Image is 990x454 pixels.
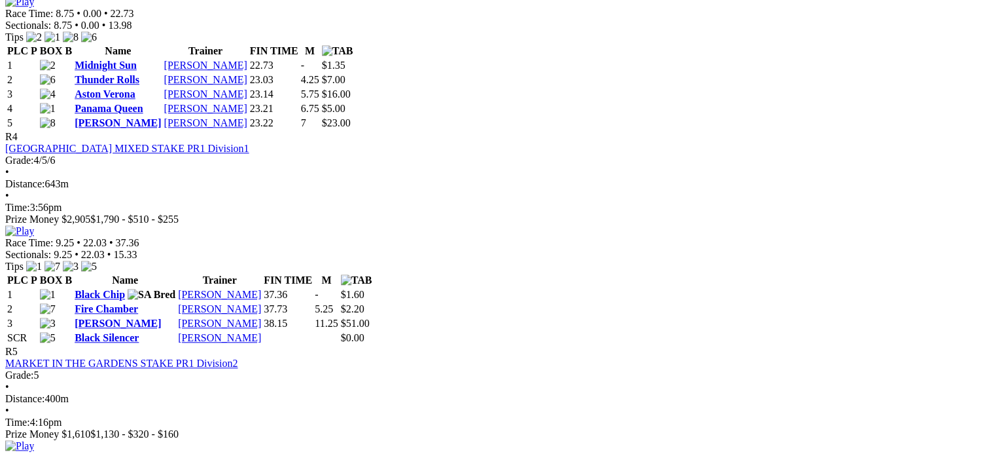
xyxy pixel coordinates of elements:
[77,8,80,19] span: •
[75,249,79,260] span: •
[31,274,37,286] span: P
[81,31,97,43] img: 6
[40,289,56,301] img: 1
[5,369,985,381] div: 5
[301,103,319,114] text: 6.75
[81,261,97,273] img: 5
[75,74,139,85] a: Thunder Rolls
[90,428,179,440] span: $1,130 - $320 - $160
[322,88,351,100] span: $16.00
[5,143,249,154] a: [GEOGRAPHIC_DATA] MIXED STAKE PR1 Division1
[74,45,162,58] th: Name
[301,117,306,128] text: 7
[75,20,79,31] span: •
[5,417,985,428] div: 4:16pm
[108,20,132,31] span: 13.98
[77,237,80,248] span: •
[178,289,261,300] a: [PERSON_NAME]
[107,249,111,260] span: •
[40,103,56,115] img: 1
[54,249,72,260] span: 9.25
[7,274,28,286] span: PLC
[111,8,134,19] span: 22.73
[341,318,370,329] span: $51.00
[5,178,985,190] div: 643m
[113,249,137,260] span: 15.33
[116,237,139,248] span: 37.36
[104,8,108,19] span: •
[5,261,24,272] span: Tips
[5,155,985,166] div: 4/5/6
[164,103,247,114] a: [PERSON_NAME]
[40,318,56,330] img: 3
[249,45,299,58] th: FIN TIME
[249,102,299,115] td: 23.21
[322,74,345,85] span: $7.00
[164,117,247,128] a: [PERSON_NAME]
[40,303,56,315] img: 7
[5,166,9,178] span: •
[7,331,38,345] td: SCR
[341,274,372,286] img: TAB
[315,318,338,329] text: 11.25
[341,289,364,300] span: $1.60
[7,88,38,101] td: 3
[341,303,364,314] span: $2.20
[75,289,125,300] a: Black Chip
[7,317,38,330] td: 3
[249,117,299,130] td: 23.22
[5,417,30,428] span: Time:
[322,103,345,114] span: $5.00
[75,88,135,100] a: Aston Verona
[7,102,38,115] td: 4
[249,59,299,72] td: 22.73
[75,303,138,314] a: Fire Chamber
[178,318,261,329] a: [PERSON_NAME]
[7,73,38,86] td: 2
[5,405,9,416] span: •
[75,332,139,343] a: Black Silencer
[263,317,313,330] td: 38.15
[5,346,18,357] span: R5
[5,8,53,19] span: Race Time:
[5,202,985,214] div: 3:56pm
[75,60,137,71] a: Midnight Sun
[83,237,107,248] span: 22.03
[301,74,319,85] text: 4.25
[56,8,74,19] span: 8.75
[5,440,34,452] img: Play
[81,249,105,260] span: 22.03
[40,274,63,286] span: BOX
[128,289,175,301] img: SA Bred
[177,274,262,287] th: Trainer
[315,303,333,314] text: 5.25
[5,155,34,166] span: Grade:
[31,45,37,56] span: P
[65,45,72,56] span: B
[341,332,364,343] span: $0.00
[300,45,320,58] th: M
[178,303,261,314] a: [PERSON_NAME]
[7,117,38,130] td: 5
[40,45,63,56] span: BOX
[164,45,248,58] th: Trainer
[109,237,113,248] span: •
[5,190,9,201] span: •
[83,8,101,19] span: 0.00
[5,393,44,404] span: Distance:
[263,274,313,287] th: FIN TIME
[249,88,299,101] td: 23.14
[5,20,51,31] span: Sectionals:
[63,31,79,43] img: 8
[5,225,34,237] img: Play
[5,131,18,142] span: R4
[7,303,38,316] td: 2
[90,214,179,225] span: $1,790 - $510 - $255
[164,74,247,85] a: [PERSON_NAME]
[164,60,247,71] a: [PERSON_NAME]
[44,31,60,43] img: 1
[5,358,238,369] a: MARKET IN THE GARDENS STAKE PR1 Division2
[102,20,106,31] span: •
[5,31,24,43] span: Tips
[26,31,42,43] img: 2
